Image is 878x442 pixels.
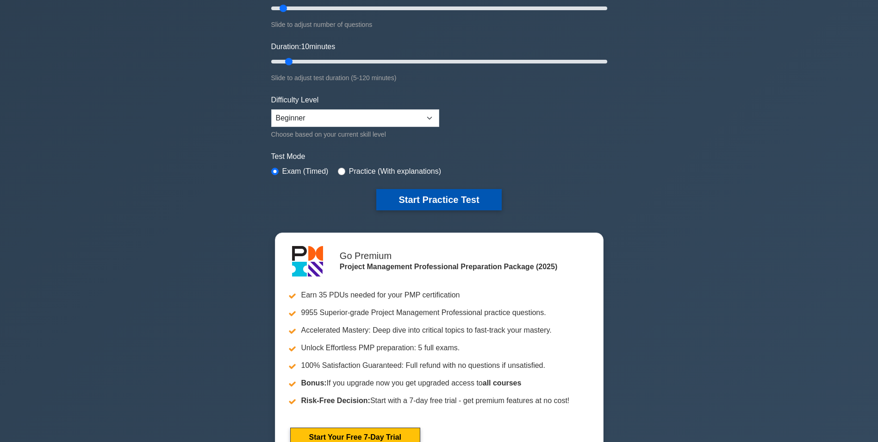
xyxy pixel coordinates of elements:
[271,151,607,162] label: Test Mode
[271,19,607,30] div: Slide to adjust number of questions
[349,166,441,177] label: Practice (With explanations)
[271,95,319,106] label: Difficulty Level
[282,166,329,177] label: Exam (Timed)
[271,41,336,52] label: Duration: minutes
[376,189,501,210] button: Start Practice Test
[301,43,309,51] span: 10
[271,72,607,83] div: Slide to adjust test duration (5-120 minutes)
[271,129,439,140] div: Choose based on your current skill level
